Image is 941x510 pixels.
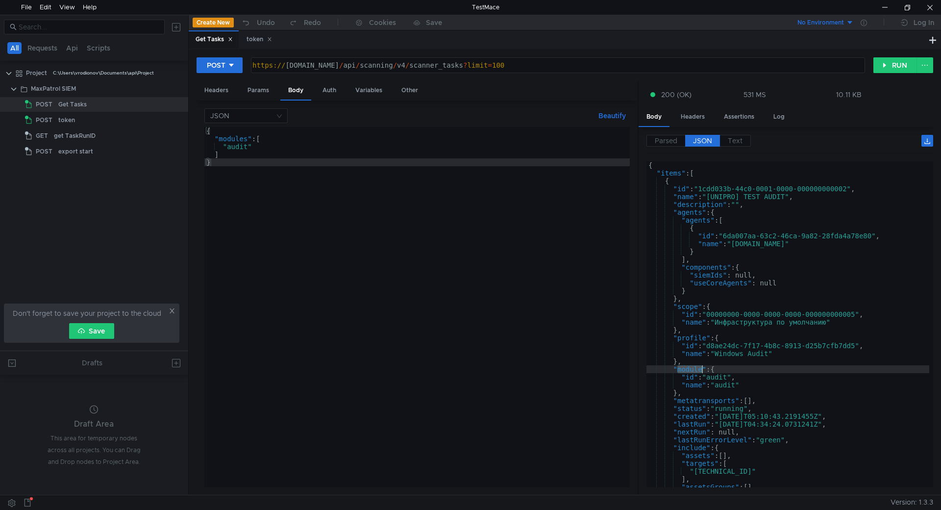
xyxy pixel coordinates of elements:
[84,42,113,54] button: Scripts
[197,81,236,100] div: Headers
[639,108,669,127] div: Body
[786,15,854,30] button: No Environment
[304,17,321,28] div: Redo
[315,81,344,100] div: Auth
[743,90,766,99] div: 531 MS
[26,66,47,80] div: Project
[728,136,743,145] span: Text
[197,57,243,73] button: POST
[53,66,154,80] div: C:\Users\vrodionov\Documents\api\Project
[36,113,52,127] span: POST
[797,18,844,27] div: No Environment
[58,97,87,112] div: Get Tasks
[280,81,311,101] div: Body
[63,42,81,54] button: Api
[36,144,52,159] span: POST
[207,60,225,71] div: POST
[234,15,282,30] button: Undo
[36,97,52,112] span: POST
[394,81,426,100] div: Other
[661,89,692,100] span: 200 (OK)
[257,17,275,28] div: Undo
[347,81,390,100] div: Variables
[282,15,328,30] button: Redo
[673,108,713,126] div: Headers
[247,34,272,45] div: token
[594,110,630,122] button: Beautify
[193,18,234,27] button: Create New
[426,19,442,26] div: Save
[369,17,396,28] div: Cookies
[693,136,712,145] span: JSON
[655,136,677,145] span: Parsed
[766,108,792,126] div: Log
[58,113,75,127] div: token
[13,307,161,319] span: Don't forget to save your project to the cloud
[58,144,93,159] div: export start
[836,90,862,99] div: 10.11 KB
[240,81,277,100] div: Params
[36,128,48,143] span: GET
[873,57,917,73] button: RUN
[25,42,60,54] button: Requests
[82,357,102,369] div: Drafts
[54,128,96,143] div: get TaskRunID
[31,81,76,96] div: MaxPatrol SIEM
[7,42,22,54] button: All
[19,22,159,32] input: Search...
[196,34,233,45] div: Get Tasks
[914,17,934,28] div: Log In
[69,323,114,339] button: Save
[891,495,933,510] span: Version: 1.3.3
[716,108,762,126] div: Assertions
